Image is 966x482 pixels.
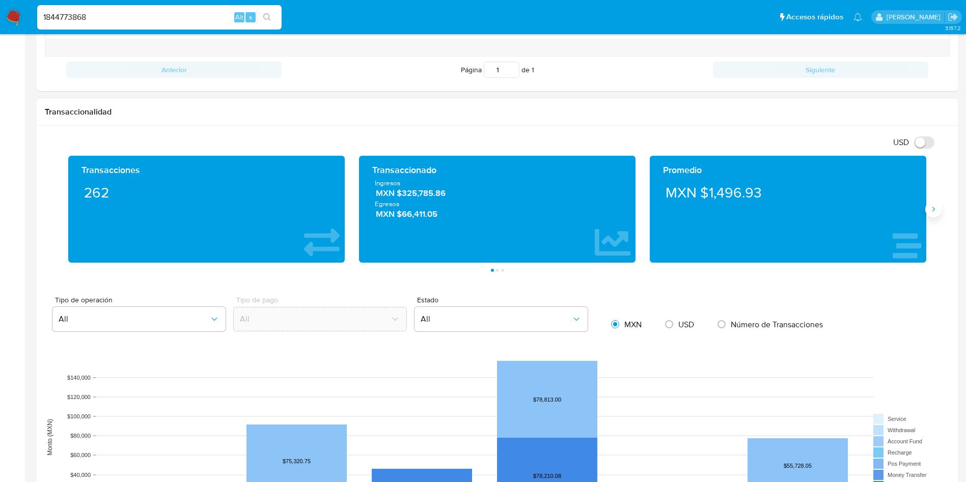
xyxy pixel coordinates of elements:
[945,24,961,32] span: 3.157.2
[786,12,843,22] span: Accesos rápidos
[45,107,950,117] h1: Transaccionalidad
[948,12,958,22] a: Salir
[853,13,862,21] a: Notificaciones
[235,12,243,22] span: Alt
[532,65,534,75] span: 1
[461,62,534,78] span: Página de
[66,62,282,78] button: Anterior
[713,62,928,78] button: Siguiente
[249,12,252,22] span: s
[257,10,278,24] button: search-icon
[37,11,282,24] input: Buscar usuario o caso...
[887,12,944,22] p: ivonne.perezonofre@mercadolibre.com.mx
